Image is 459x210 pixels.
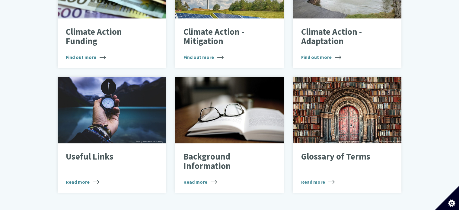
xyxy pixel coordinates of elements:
[301,27,384,46] p: Climate Action - Adaptation
[183,178,217,186] span: Read more
[66,178,99,186] span: Read more
[301,53,341,61] span: Find out more
[66,53,106,61] span: Find out more
[301,178,335,186] span: Read more
[66,27,149,46] p: Climate Action Funding
[183,27,266,46] p: Climate Action - Mitigation
[58,77,166,193] a: Useful Links Read more
[183,53,224,61] span: Find out more
[66,152,149,162] p: Useful Links
[175,77,284,193] a: Background Information Read more
[293,77,401,193] a: Glossary of Terms Read more
[301,152,384,162] p: Glossary of Terms
[183,152,266,171] p: Background Information
[435,186,459,210] button: Set cookie preferences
